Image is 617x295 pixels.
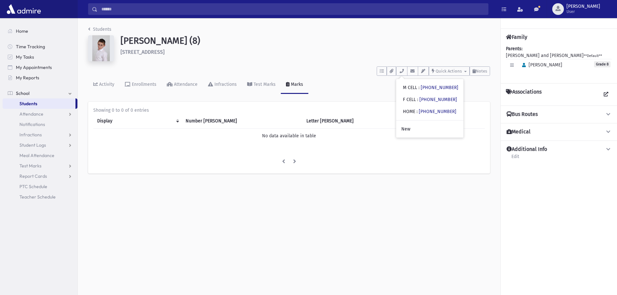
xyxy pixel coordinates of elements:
[93,129,485,143] td: No data available in table
[19,153,54,158] span: Meal Attendance
[120,35,490,46] h1: [PERSON_NAME] (8)
[19,121,45,127] span: Notifications
[88,76,120,94] a: Activity
[566,9,600,14] span: User
[303,114,407,129] th: Letter Mark
[19,163,41,169] span: Test Marks
[290,82,303,87] div: Marks
[429,66,470,76] button: Quick Actions
[3,62,77,73] a: My Appointments
[3,26,77,36] a: Home
[120,76,162,94] a: Enrollments
[417,109,417,114] span: :
[507,146,547,153] h4: Additional Info
[417,97,418,102] span: :
[476,69,487,74] span: Notes
[3,130,77,140] a: Infractions
[506,146,612,153] button: Additional Info
[403,108,456,115] div: HOME
[3,98,75,109] a: Students
[507,111,538,118] h4: Bus Routes
[16,28,28,34] span: Home
[3,150,77,161] a: Meal Attendance
[3,181,77,192] a: PTC Schedule
[566,4,600,9] span: [PERSON_NAME]
[506,46,522,51] b: Parents:
[3,73,77,83] a: My Reports
[506,45,612,78] div: [PERSON_NAME] and [PERSON_NAME]
[600,89,612,100] a: View all Associations
[507,129,531,135] h4: Medical
[19,184,47,189] span: PTC Schedule
[419,97,457,102] a: [PHONE_NUMBER]
[519,62,562,68] span: [PERSON_NAME]
[3,192,77,202] a: Teacher Schedule
[418,85,419,90] span: :
[242,76,281,94] a: Test Marks
[594,61,611,67] span: Grade 8
[5,3,42,16] img: AdmirePro
[203,76,242,94] a: Infractions
[3,171,77,181] a: Report Cards
[182,114,303,129] th: Number Mark
[88,26,111,35] nav: breadcrumb
[173,82,198,87] div: Attendance
[396,123,463,135] a: New
[93,114,182,129] th: Display
[470,66,490,76] button: Notes
[19,194,56,200] span: Teacher Schedule
[19,142,46,148] span: Student Logs
[16,44,45,50] span: Time Tracking
[506,89,542,100] h4: Associations
[3,161,77,171] a: Test Marks
[3,88,77,98] a: School
[16,75,39,81] span: My Reports
[511,153,520,165] a: Edit
[98,82,114,87] div: Activity
[19,132,42,138] span: Infractions
[120,49,490,55] h6: [STREET_ADDRESS]
[403,96,457,103] div: F CELL
[16,90,29,96] span: School
[93,107,485,114] div: Showing 0 to 0 of 0 entries
[97,3,488,15] input: Search
[506,129,612,135] button: Medical
[252,82,276,87] div: Test Marks
[213,82,237,87] div: Infractions
[3,140,77,150] a: Student Logs
[16,64,52,70] span: My Appointments
[3,119,77,130] a: Notifications
[3,109,77,119] a: Attendance
[19,173,47,179] span: Report Cards
[3,41,77,52] a: Time Tracking
[421,85,458,90] a: [PHONE_NUMBER]
[506,111,612,118] button: Bus Routes
[19,111,43,117] span: Attendance
[19,101,37,107] span: Students
[3,52,77,62] a: My Tasks
[88,27,111,32] a: Students
[436,69,462,74] span: Quick Actions
[506,34,527,40] h4: Family
[281,76,308,94] a: Marks
[419,109,456,114] a: [PHONE_NUMBER]
[131,82,156,87] div: Enrollments
[162,76,203,94] a: Attendance
[16,54,34,60] span: My Tasks
[403,84,458,91] div: M CELL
